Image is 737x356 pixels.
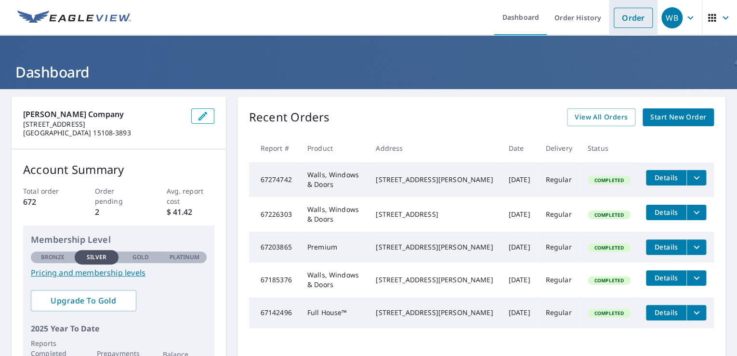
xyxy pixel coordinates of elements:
[31,267,207,278] a: Pricing and membership levels
[300,197,368,232] td: Walls, Windows & Doors
[31,323,207,334] p: 2025 Year To Date
[538,263,579,297] td: Regular
[17,11,131,25] img: EV Logo
[652,273,681,282] span: Details
[300,232,368,263] td: Premium
[23,161,214,178] p: Account Summary
[12,62,725,82] h1: Dashboard
[686,270,706,286] button: filesDropdownBtn-67185376
[95,206,143,218] p: 2
[23,108,184,120] p: [PERSON_NAME] Company
[376,275,493,285] div: [STREET_ADDRESS][PERSON_NAME]
[501,263,538,297] td: [DATE]
[249,197,300,232] td: 67226303
[501,134,538,162] th: Date
[23,196,71,208] p: 672
[646,170,686,185] button: detailsBtn-67274742
[249,134,300,162] th: Report #
[652,173,681,182] span: Details
[589,211,630,218] span: Completed
[376,308,493,317] div: [STREET_ADDRESS][PERSON_NAME]
[249,162,300,197] td: 67274742
[589,177,630,184] span: Completed
[95,186,143,206] p: Order pending
[368,134,500,162] th: Address
[170,253,200,262] p: Platinum
[580,134,638,162] th: Status
[650,111,706,123] span: Start New Order
[538,162,579,197] td: Regular
[376,210,493,219] div: [STREET_ADDRESS]
[646,305,686,320] button: detailsBtn-67142496
[249,263,300,297] td: 67185376
[376,242,493,252] div: [STREET_ADDRESS][PERSON_NAME]
[300,134,368,162] th: Product
[132,253,149,262] p: Gold
[41,253,65,262] p: Bronze
[538,197,579,232] td: Regular
[249,297,300,328] td: 67142496
[589,244,630,251] span: Completed
[376,175,493,185] div: [STREET_ADDRESS][PERSON_NAME]
[589,277,630,284] span: Completed
[661,7,683,28] div: WB
[686,205,706,220] button: filesDropdownBtn-67226303
[31,290,136,311] a: Upgrade To Gold
[501,197,538,232] td: [DATE]
[614,8,653,28] a: Order
[23,120,184,129] p: [STREET_ADDRESS]
[249,108,330,126] p: Recent Orders
[501,232,538,263] td: [DATE]
[39,295,129,306] span: Upgrade To Gold
[646,239,686,255] button: detailsBtn-67203865
[652,208,681,217] span: Details
[300,263,368,297] td: Walls, Windows & Doors
[538,232,579,263] td: Regular
[501,297,538,328] td: [DATE]
[538,297,579,328] td: Regular
[567,108,635,126] a: View All Orders
[249,232,300,263] td: 67203865
[686,239,706,255] button: filesDropdownBtn-67203865
[538,134,579,162] th: Delivery
[31,233,207,246] p: Membership Level
[166,186,214,206] p: Avg. report cost
[686,305,706,320] button: filesDropdownBtn-67142496
[646,270,686,286] button: detailsBtn-67185376
[646,205,686,220] button: detailsBtn-67226303
[23,129,184,137] p: [GEOGRAPHIC_DATA] 15108-3893
[575,111,628,123] span: View All Orders
[501,162,538,197] td: [DATE]
[589,310,630,316] span: Completed
[87,253,107,262] p: Silver
[652,242,681,251] span: Details
[652,308,681,317] span: Details
[166,206,214,218] p: $ 41.42
[686,170,706,185] button: filesDropdownBtn-67274742
[300,162,368,197] td: Walls, Windows & Doors
[300,297,368,328] td: Full House™
[643,108,714,126] a: Start New Order
[23,186,71,196] p: Total order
